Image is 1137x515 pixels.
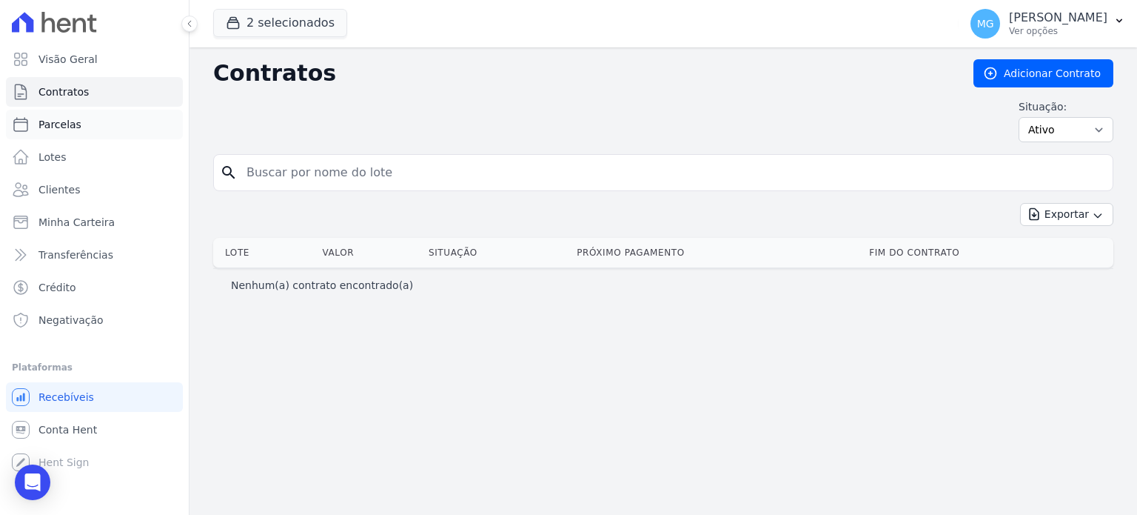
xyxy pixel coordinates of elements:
button: 2 selecionados [213,9,347,37]
th: Situação [423,238,571,268]
span: Visão Geral [38,52,98,67]
a: Lotes [6,142,183,172]
a: Negativação [6,305,183,335]
i: search [220,164,238,182]
div: Open Intercom Messenger [15,465,50,500]
span: Clientes [38,182,80,197]
span: MG [977,19,994,29]
th: Lote [213,238,316,268]
a: Recebíveis [6,382,183,412]
th: Próximo Pagamento [571,238,863,268]
span: Negativação [38,313,104,328]
p: Nenhum(a) contrato encontrado(a) [231,278,413,293]
a: Parcelas [6,110,183,139]
h2: Contratos [213,60,950,87]
th: Valor [316,238,423,268]
a: Visão Geral [6,44,183,74]
button: Exportar [1020,203,1113,226]
a: Crédito [6,273,183,302]
button: MG [PERSON_NAME] Ver opções [959,3,1137,44]
span: Transferências [38,247,113,262]
a: Adicionar Contrato [973,59,1113,87]
input: Buscar por nome do lote [238,158,1107,187]
a: Minha Carteira [6,207,183,237]
span: Parcelas [38,117,81,132]
th: Fim do Contrato [863,238,1113,268]
a: Clientes [6,175,183,205]
div: Plataformas [12,359,177,376]
a: Conta Hent [6,415,183,445]
span: Conta Hent [38,422,97,437]
p: [PERSON_NAME] [1009,10,1107,25]
label: Situação: [1019,99,1113,114]
span: Minha Carteira [38,215,115,230]
a: Transferências [6,240,183,270]
p: Ver opções [1009,25,1107,37]
span: Crédito [38,280,76,295]
span: Lotes [38,150,67,165]
a: Contratos [6,77,183,107]
span: Contratos [38,84,89,99]
span: Recebíveis [38,390,94,405]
